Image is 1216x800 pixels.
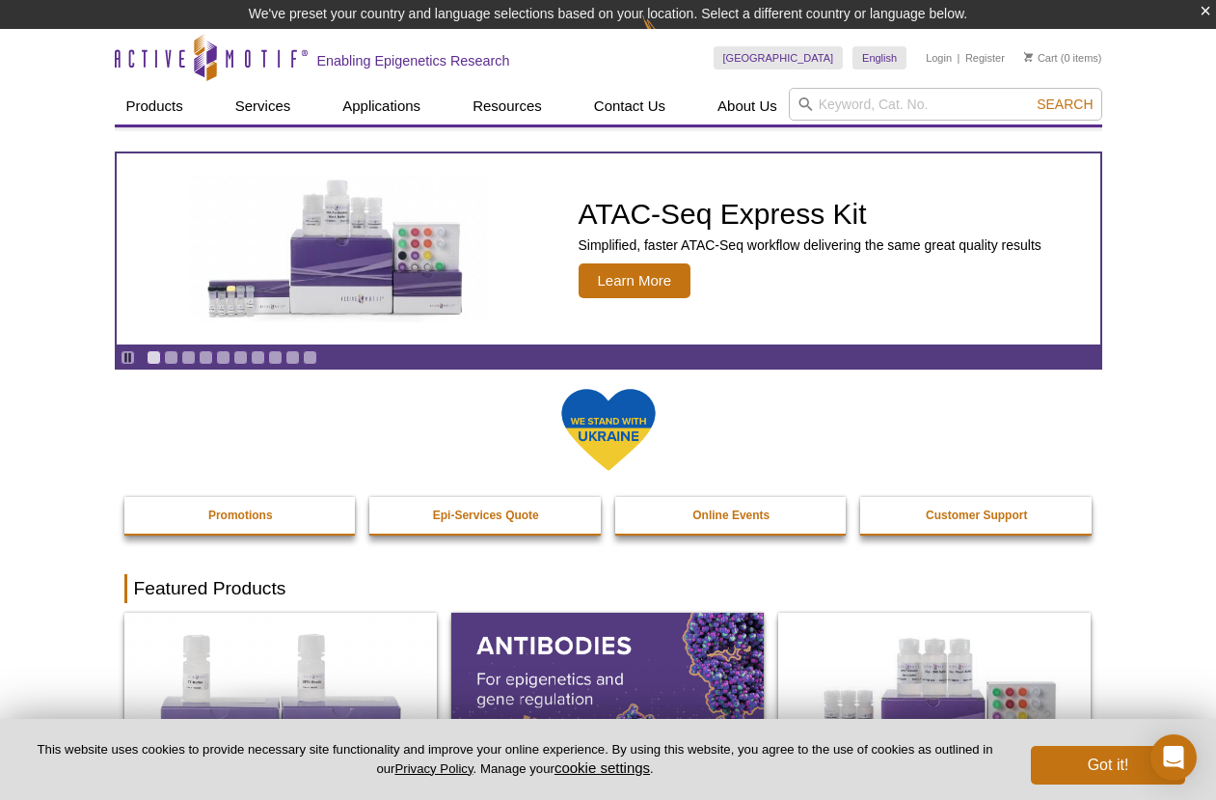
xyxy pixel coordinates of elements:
[208,509,273,522] strong: Promotions
[233,350,248,365] a: Go to slide 6
[714,46,844,69] a: [GEOGRAPHIC_DATA]
[965,51,1005,65] a: Register
[579,236,1041,254] p: Simplified, faster ATAC-Seq workflow delivering the same great quality results
[369,497,603,534] a: Epi-Services Quote
[560,387,657,473] img: We Stand With Ukraine
[164,350,178,365] a: Go to slide 2
[926,509,1027,522] strong: Customer Support
[642,14,693,60] img: Change Here
[331,88,432,124] a: Applications
[579,200,1041,229] h2: ATAC-Seq Express Kit
[124,497,358,534] a: Promotions
[181,350,196,365] a: Go to slide 3
[789,88,1102,121] input: Keyword, Cat. No.
[394,761,473,776] a: Privacy Policy
[124,574,1093,603] h2: Featured Products
[31,741,999,778] p: This website uses cookies to provide necessary site functionality and improve your online experie...
[216,350,230,365] a: Go to slide 5
[303,350,317,365] a: Go to slide 10
[1024,51,1058,65] a: Cart
[117,153,1100,345] a: ATAC-Seq Express Kit ATAC-Seq Express Kit Simplified, faster ATAC-Seq workflow delivering the sam...
[317,52,510,69] h2: Enabling Epigenetics Research
[1031,746,1185,785] button: Got it!
[706,88,789,124] a: About Us
[199,350,213,365] a: Go to slide 4
[860,497,1094,534] a: Customer Support
[1150,734,1197,781] div: Open Intercom Messenger
[579,263,691,298] span: Learn More
[268,350,283,365] a: Go to slide 8
[1024,46,1102,69] li: (0 items)
[433,509,539,522] strong: Epi-Services Quote
[926,51,952,65] a: Login
[1037,97,1093,112] span: Search
[121,350,135,365] a: Toggle autoplay
[117,153,1100,345] article: ATAC-Seq Express Kit
[692,509,770,522] strong: Online Events
[582,88,677,124] a: Contact Us
[1024,52,1033,62] img: Your Cart
[285,350,300,365] a: Go to slide 9
[1031,96,1098,113] button: Search
[178,176,497,322] img: ATAC-Seq Express Kit
[147,350,161,365] a: Go to slide 1
[958,46,960,69] li: |
[852,46,906,69] a: English
[224,88,303,124] a: Services
[251,350,265,365] a: Go to slide 7
[461,88,554,124] a: Resources
[615,497,849,534] a: Online Events
[554,759,650,776] button: cookie settings
[115,88,195,124] a: Products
